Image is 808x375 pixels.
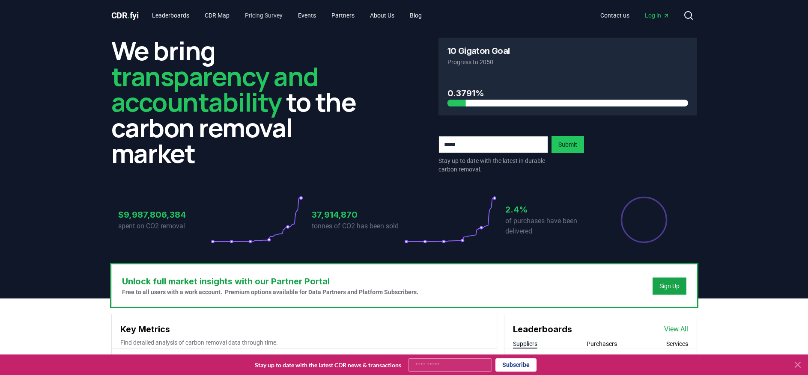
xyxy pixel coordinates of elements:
h3: Unlock full market insights with our Partner Portal [122,275,418,288]
a: CDR.fyi [111,9,139,21]
span: . [127,10,130,21]
span: Log in [645,11,670,20]
p: Find detailed analysis of carbon removal data through time. [120,338,488,347]
p: spent on CO2 removal [118,221,211,231]
button: Sign Up [653,278,686,295]
button: Purchasers [587,340,617,348]
button: Suppliers [513,340,537,348]
h3: $9,987,806,384 [118,208,211,221]
span: CDR fyi [111,10,139,21]
a: Partners [325,8,361,23]
a: About Us [363,8,401,23]
p: Progress to 2050 [447,58,688,66]
a: CDR Map [198,8,236,23]
a: Events [291,8,323,23]
a: View All [664,324,688,334]
span: transparency and accountability [111,59,318,119]
h3: 10 Gigaton Goal [447,47,510,55]
a: Blog [403,8,429,23]
h2: We bring to the carbon removal market [111,38,370,166]
button: Services [666,340,688,348]
a: Leaderboards [145,8,196,23]
div: Percentage of sales delivered [620,196,668,244]
p: Stay up to date with the latest in durable carbon removal. [438,156,548,174]
a: Pricing Survey [238,8,289,23]
button: Submit [552,136,584,153]
a: Log in [638,8,677,23]
nav: Main [593,8,677,23]
h3: 2.4% [505,203,598,216]
h3: Leaderboards [513,323,572,336]
nav: Main [145,8,429,23]
h3: Key Metrics [120,323,488,336]
h3: 37,914,870 [312,208,404,221]
a: Contact us [593,8,636,23]
p: Free to all users with a work account. Premium options available for Data Partners and Platform S... [122,288,418,296]
h3: 0.3791% [447,87,688,100]
a: Sign Up [659,282,680,290]
p: of purchases have been delivered [505,216,598,236]
p: tonnes of CO2 has been sold [312,221,404,231]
